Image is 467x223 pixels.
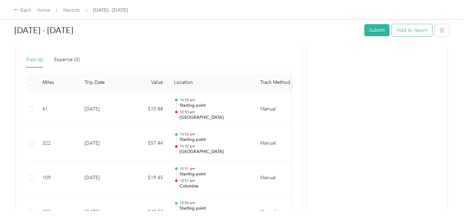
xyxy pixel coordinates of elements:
p: 10:51 am [180,166,249,171]
td: Manual [255,161,300,195]
div: Expense (0) [54,56,80,64]
p: 10:52 am [180,144,249,149]
th: Location [169,73,255,92]
td: Manual [255,126,300,161]
td: [DATE] [79,161,127,195]
div: Trips (6) [26,56,43,64]
td: [DATE] [79,126,127,161]
td: 322 [37,126,79,161]
p: 10:50 am [180,201,249,205]
a: Reports [63,7,80,13]
button: Submit [364,24,389,36]
button: Add to report [392,24,432,36]
p: 10:53 am [180,98,249,103]
p: 10:52 am [180,132,249,137]
h1: Sep 1 - 30, 2025 [14,22,359,39]
p: 10:53 am [180,110,249,115]
td: $19.45 [127,161,169,195]
th: Miles [37,73,79,92]
p: Starting point [180,137,249,143]
p: 10:51 am [180,178,249,183]
p: Starting point [180,171,249,177]
p: [GEOGRAPHIC_DATA] [180,115,249,121]
p: Columbia [180,183,249,190]
th: Track Method [255,73,300,92]
p: Starting point [180,205,249,212]
th: Trip Date [79,73,127,92]
td: $57.44 [127,126,169,161]
td: $10.88 [127,92,169,127]
span: [DATE] - [DATE] [93,7,128,14]
td: 61 [37,92,79,127]
div: Back [14,6,32,14]
td: Manual [255,92,300,127]
td: [DATE] [79,92,127,127]
p: [GEOGRAPHIC_DATA] [180,149,249,155]
p: Starting point [180,103,249,109]
iframe: Everlance-gr Chat Button Frame [428,184,467,223]
th: Value [127,73,169,92]
td: 109 [37,161,79,195]
a: Home [37,7,50,13]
